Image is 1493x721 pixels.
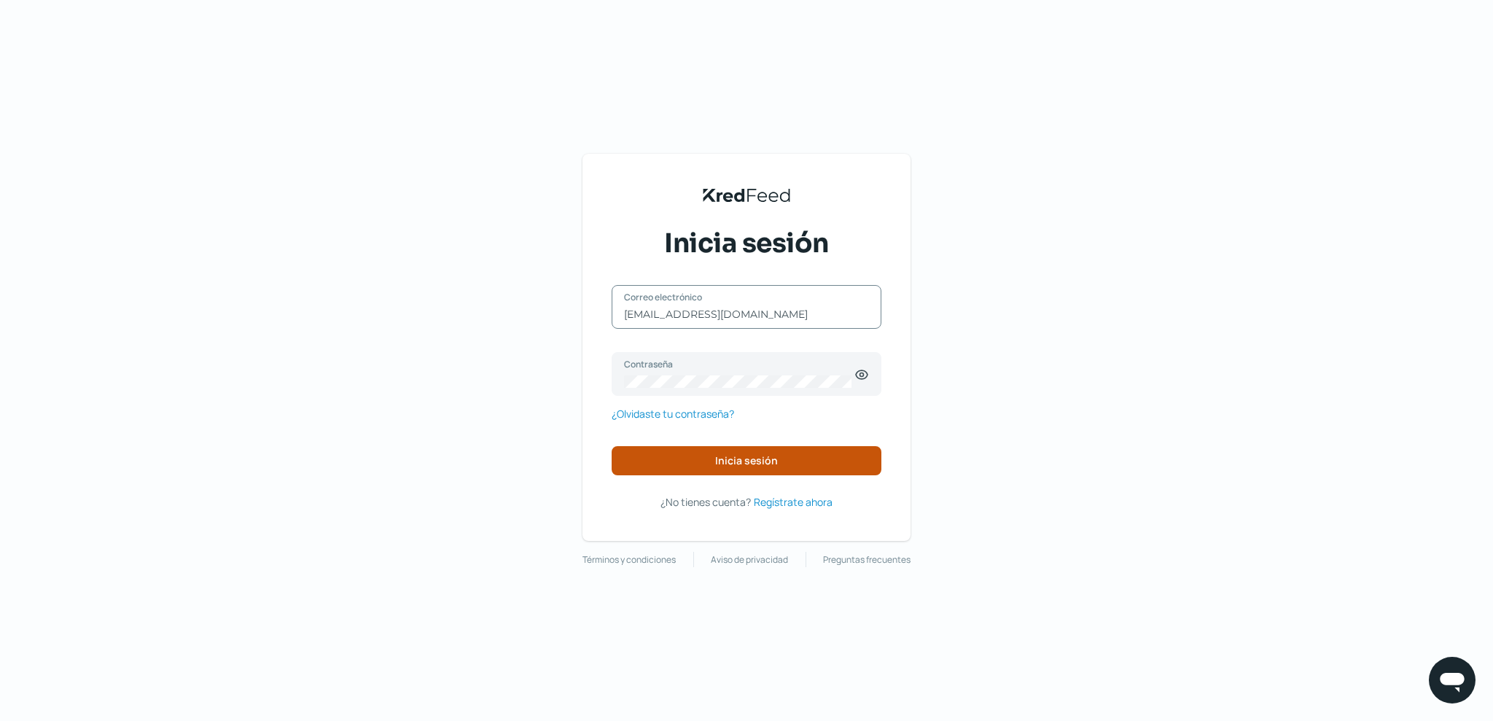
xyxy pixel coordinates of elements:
span: Inicia sesión [715,456,778,466]
span: Inicia sesión [664,225,829,262]
img: chatIcon [1438,666,1467,695]
a: Términos y condiciones [582,552,676,568]
a: Aviso de privacidad [711,552,788,568]
a: Regístrate ahora [754,493,833,511]
label: Contraseña [624,358,854,370]
button: Inicia sesión [612,446,881,475]
label: Correo electrónico [624,291,854,303]
span: ¿No tienes cuenta? [660,495,751,509]
a: Preguntas frecuentes [823,552,911,568]
a: ¿Olvidaste tu contraseña? [612,405,734,423]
